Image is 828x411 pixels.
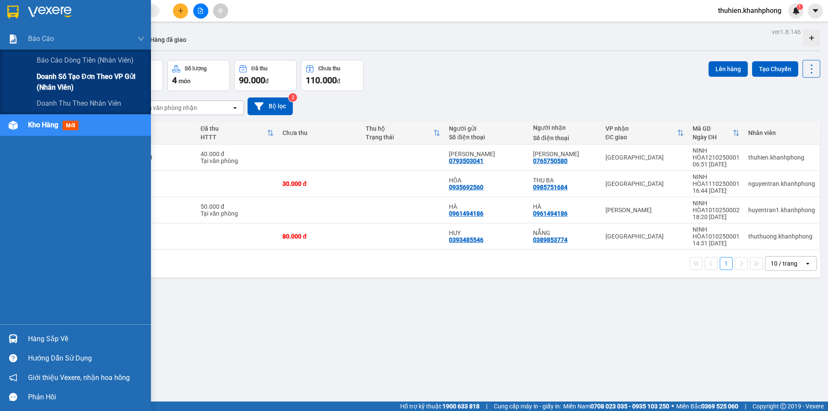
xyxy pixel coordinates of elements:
div: Tại văn phòng [201,157,274,164]
div: Trạng thái [366,134,433,141]
div: 10 / trang [771,259,797,268]
strong: 0369 525 060 [701,403,738,410]
div: HỘP NHỎ [121,180,192,187]
img: icon-new-feature [792,7,800,15]
div: HÀ [449,203,524,210]
span: down [138,35,144,42]
div: 50.000 đ [201,203,274,210]
div: 0389853774 [533,236,568,243]
span: file-add [198,8,204,14]
span: | [486,402,487,411]
div: 0393485546 [449,236,483,243]
span: Miền Bắc [676,402,738,411]
div: Hàng sắp về [28,333,144,345]
div: HÒA [449,177,524,184]
span: Doanh thu theo nhân viên [37,98,121,109]
span: mới [63,121,78,130]
button: Hàng đã giao [143,29,193,50]
svg: open [232,104,238,111]
svg: open [804,260,811,267]
span: 4 [172,75,177,85]
button: Bộ lọc [248,97,293,115]
span: plus [178,8,184,14]
div: [PERSON_NAME] [605,207,684,213]
strong: 1900 633 818 [442,403,480,410]
span: thuhien.khanhphong [711,5,788,16]
th: Toggle SortBy [361,122,445,144]
span: caret-down [812,7,819,15]
div: Nhân viên [748,129,815,136]
div: HTTT [201,134,267,141]
b: BIÊN NHẬN GỬI HÀNG [56,13,83,68]
button: file-add [193,3,208,19]
div: 0793503041 [449,157,483,164]
div: BAO [121,233,192,240]
span: question-circle [9,354,17,362]
th: Toggle SortBy [196,122,278,144]
sup: 2 [289,93,297,102]
span: Hỗ trợ kỹ thuật: [400,402,480,411]
div: Tạo kho hàng mới [803,29,820,47]
button: Chưa thu110.000đ [301,60,364,91]
span: 110.000 [306,75,337,85]
span: notification [9,373,17,382]
button: caret-down [808,3,823,19]
div: 40.000 đ [201,151,274,157]
span: món [179,78,191,85]
img: logo-vxr [7,6,19,19]
div: ver 1.8.146 [772,27,801,37]
button: 1 [720,257,733,270]
div: ĐC giao [605,134,677,141]
div: Người gửi [449,125,524,132]
div: Ghi chú [121,134,192,141]
span: Kho hàng [28,121,58,129]
div: 06:51 [DATE] [693,161,740,168]
div: 18:20 [DATE] [693,213,740,220]
div: Số lượng [185,66,207,72]
div: VP nhận [605,125,677,132]
div: Số điện thoại [449,134,524,141]
span: aim [217,8,223,14]
div: NẴNG [533,229,597,236]
span: Doanh số tạo đơn theo VP gửi (nhân viên) [37,71,144,93]
div: 0961494186 [533,210,568,217]
div: Đã thu [251,66,267,72]
th: Toggle SortBy [601,122,688,144]
div: [GEOGRAPHIC_DATA] [605,233,684,240]
div: NINH HÒA1110250001 [693,173,740,187]
span: Miền Nam [563,402,669,411]
span: ⚪️ [671,405,674,408]
img: solution-icon [9,35,18,44]
div: nguyentran.khanhphong [748,180,815,187]
img: warehouse-icon [9,334,18,343]
div: [GEOGRAPHIC_DATA] [605,180,684,187]
span: Giới thiệu Vexere, nhận hoa hồng [28,372,130,383]
sup: 1 [797,4,803,10]
button: aim [213,3,228,19]
img: logo.jpg [94,11,114,31]
span: Cung cấp máy in - giấy in: [494,402,561,411]
div: 16:44 [DATE] [693,187,740,194]
div: THU BA [533,177,597,184]
span: | [745,402,746,411]
div: Tên món [121,125,192,132]
img: warehouse-icon [9,121,18,130]
div: NINH HÒA1010250002 [693,200,740,213]
img: logo.jpg [11,11,54,54]
div: NINH HÒA1010250001 [693,226,740,240]
div: Tại văn phòng [201,210,274,217]
b: [DOMAIN_NAME] [72,33,119,40]
div: Chưa thu [282,129,357,136]
button: plus [173,3,188,19]
div: 0935692560 [449,184,483,191]
div: Chọn văn phòng nhận [138,104,197,112]
div: Số điện thoại [533,135,597,141]
button: Tạo Chuyến [752,61,798,77]
div: NINH HÒA1210250001 [693,147,740,161]
span: Báo cáo [28,33,54,44]
div: 0985751684 [533,184,568,191]
li: (c) 2017 [72,41,119,52]
button: Lên hàng [709,61,748,77]
span: 90.000 [239,75,265,85]
div: KIỀU ANH [533,151,597,157]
